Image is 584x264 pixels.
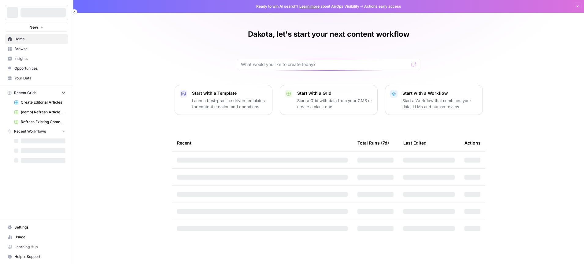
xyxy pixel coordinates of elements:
a: Settings [5,222,68,232]
div: Last Edited [403,134,427,151]
span: Create Editorial Articles [21,100,65,105]
a: Home [5,34,68,44]
span: Settings [14,225,65,230]
div: Actions [464,134,481,151]
span: Browse [14,46,65,52]
p: Start a Grid with data from your CMS or create a blank one [297,97,372,110]
a: Your Data [5,73,68,83]
button: Start with a GridStart a Grid with data from your CMS or create a blank one [280,85,378,115]
p: Start with a Template [192,90,267,96]
span: Refresh Existing Content - Dakota - Demo [21,119,65,125]
span: Insights [14,56,65,61]
span: Usage [14,234,65,240]
button: Recent Workflows [5,127,68,136]
span: Help + Support [14,254,65,259]
button: Start with a WorkflowStart a Workflow that combines your data, LLMs and human review [385,85,483,115]
p: Start with a Workflow [402,90,478,96]
span: Recent Grids [14,90,36,96]
p: Start a Workflow that combines your data, LLMs and human review [402,97,478,110]
button: Help + Support [5,252,68,262]
a: Usage [5,232,68,242]
span: New [29,24,38,30]
p: Launch best-practice driven templates for content creation and operations [192,97,267,110]
div: Total Runs (7d) [357,134,389,151]
div: Recent [177,134,348,151]
a: (demo) Refresh Article Content & Analysis [11,107,68,117]
a: Opportunities [5,64,68,73]
span: Learning Hub [14,244,65,250]
button: Recent Grids [5,88,68,97]
button: New [5,23,68,32]
input: What would you like to create today? [241,61,409,68]
span: Actions early access [364,4,401,9]
span: (demo) Refresh Article Content & Analysis [21,109,65,115]
span: Opportunities [14,66,65,71]
a: Insights [5,54,68,64]
a: Learning Hub [5,242,68,252]
a: Refresh Existing Content - Dakota - Demo [11,117,68,127]
span: Your Data [14,75,65,81]
a: Browse [5,44,68,54]
h1: Dakota, let's start your next content workflow [248,29,409,39]
span: Ready to win AI search? about AirOps Visibility [256,4,359,9]
button: Start with a TemplateLaunch best-practice driven templates for content creation and operations [175,85,272,115]
a: Learn more [299,4,320,9]
span: Recent Workflows [14,129,46,134]
a: Create Editorial Articles [11,97,68,107]
span: Home [14,36,65,42]
p: Start with a Grid [297,90,372,96]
